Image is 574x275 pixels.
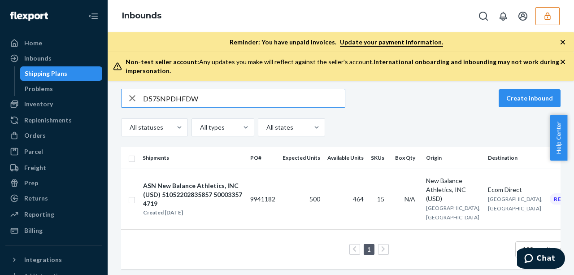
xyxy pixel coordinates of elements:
[24,39,42,48] div: Home
[10,12,48,21] img: Flexport logo
[365,245,373,253] a: Page 1 is your current page
[126,57,560,75] div: Any updates you make will reflect against the seller's account.
[5,144,102,159] a: Parcel
[550,115,567,161] button: Help Center
[474,7,492,25] button: Open Search Box
[122,11,161,21] a: Inbounds
[5,207,102,222] a: Reporting
[24,194,48,203] div: Returns
[230,38,443,47] p: Reminder: You have unpaid invoices.
[24,116,72,125] div: Replenishments
[129,123,130,132] input: All statuses
[488,185,543,194] div: Ecom Direct
[499,89,561,107] button: Create inbound
[84,7,102,25] button: Close Navigation
[247,169,279,229] td: 9941182
[324,147,367,169] th: Available Units
[20,66,103,81] a: Shipping Plans
[404,195,415,203] span: N/A
[309,195,320,203] span: 500
[5,223,102,238] a: Billing
[25,84,53,93] div: Problems
[247,147,279,169] th: PO#
[24,226,43,235] div: Billing
[517,248,565,271] iframe: Opens a widget where you can chat to one of our agents
[5,128,102,143] a: Orders
[143,208,243,217] div: Created [DATE]
[24,179,38,188] div: Prep
[5,161,102,175] a: Freight
[143,89,345,107] input: Search inbounds by name, destination, msku...
[199,123,200,132] input: All types
[126,58,199,65] span: Non-test seller account:
[24,255,62,264] div: Integrations
[5,97,102,111] a: Inventory
[139,147,247,169] th: Shipments
[426,176,481,203] div: New Balance Athletics, INC (USD)
[24,163,46,172] div: Freight
[377,195,384,203] span: 15
[24,100,53,109] div: Inventory
[143,181,243,208] div: ASN New Balance Athletics, INC (USD) 51052202835857 500033574719
[422,147,484,169] th: Origin
[484,147,546,169] th: Destination
[514,7,532,25] button: Open account menu
[115,3,169,29] ol: breadcrumbs
[5,113,102,127] a: Replenishments
[5,36,102,50] a: Home
[5,176,102,190] a: Prep
[279,147,324,169] th: Expected Units
[5,51,102,65] a: Inbounds
[367,147,391,169] th: SKUs
[494,7,512,25] button: Open notifications
[20,82,103,96] a: Problems
[24,54,52,63] div: Inbounds
[340,38,443,47] a: Update your payment information.
[391,147,422,169] th: Box Qty
[426,205,481,221] span: [GEOGRAPHIC_DATA], [GEOGRAPHIC_DATA]
[5,253,102,267] button: Integrations
[353,195,364,203] span: 464
[24,131,46,140] div: Orders
[24,147,43,156] div: Parcel
[5,191,102,205] a: Returns
[265,123,266,132] input: All states
[24,210,54,219] div: Reporting
[25,69,67,78] div: Shipping Plans
[488,196,543,212] span: [GEOGRAPHIC_DATA], [GEOGRAPHIC_DATA]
